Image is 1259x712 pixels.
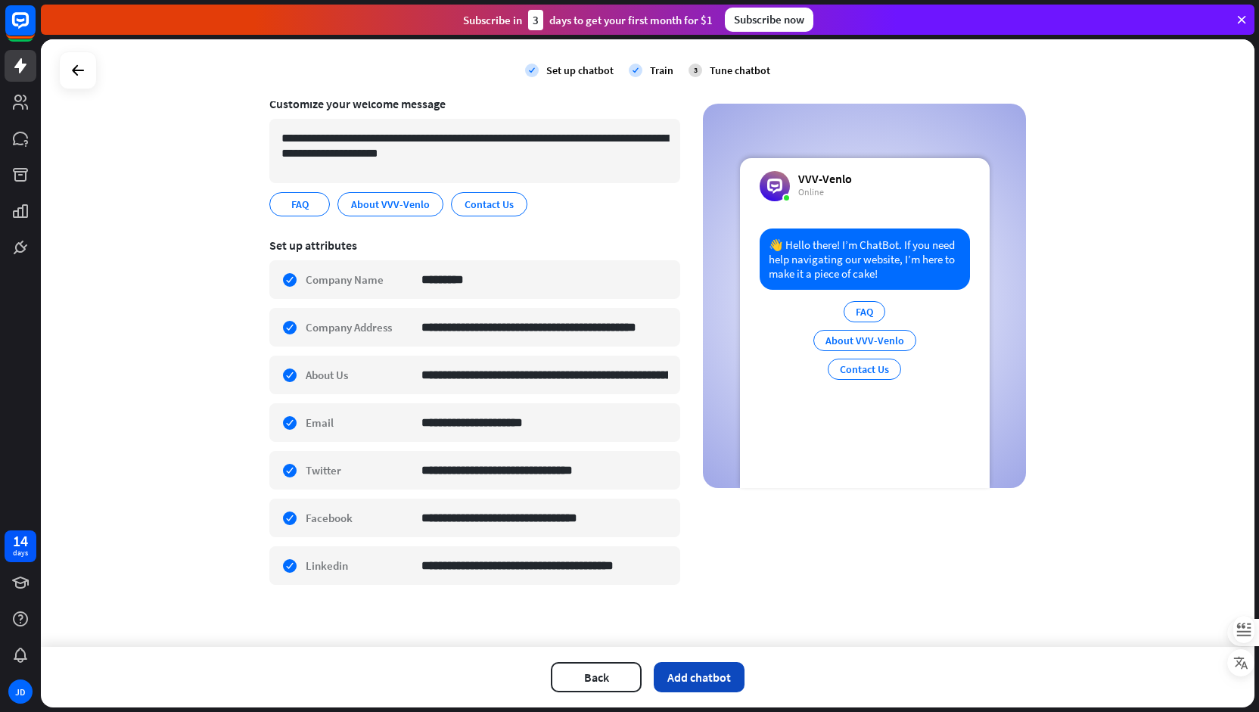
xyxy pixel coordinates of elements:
div: Set up chatbot [546,64,614,77]
div: 14 [13,534,28,548]
div: 👋 Hello there! I’m ChatBot. If you need help navigating our website, I’m here to make it a piece ... [760,229,970,290]
div: days [13,548,28,558]
div: 3 [689,64,702,77]
span: FAQ [290,196,310,213]
div: 3 [528,10,543,30]
div: Online [798,186,852,198]
i: check [525,64,539,77]
div: Subscribe in days to get your first month for $1 [463,10,713,30]
div: Subscribe now [725,8,813,32]
span: Contact Us [463,196,515,213]
span: About VVV-Venlo [350,196,431,213]
button: Back [551,662,642,692]
i: check [629,64,642,77]
div: Contact Us [828,359,901,380]
div: About VVV-Venlo [813,330,916,351]
div: Set up attributes [269,238,680,253]
div: JD [8,679,33,704]
div: VVV-Venlo [798,171,852,186]
div: Train [650,64,673,77]
div: Customize your welcome message [269,96,680,111]
a: 14 days [5,530,36,562]
button: Add chatbot [654,662,745,692]
div: Tune chatbot [710,64,770,77]
button: Open LiveChat chat widget [12,6,58,51]
div: FAQ [844,301,885,322]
